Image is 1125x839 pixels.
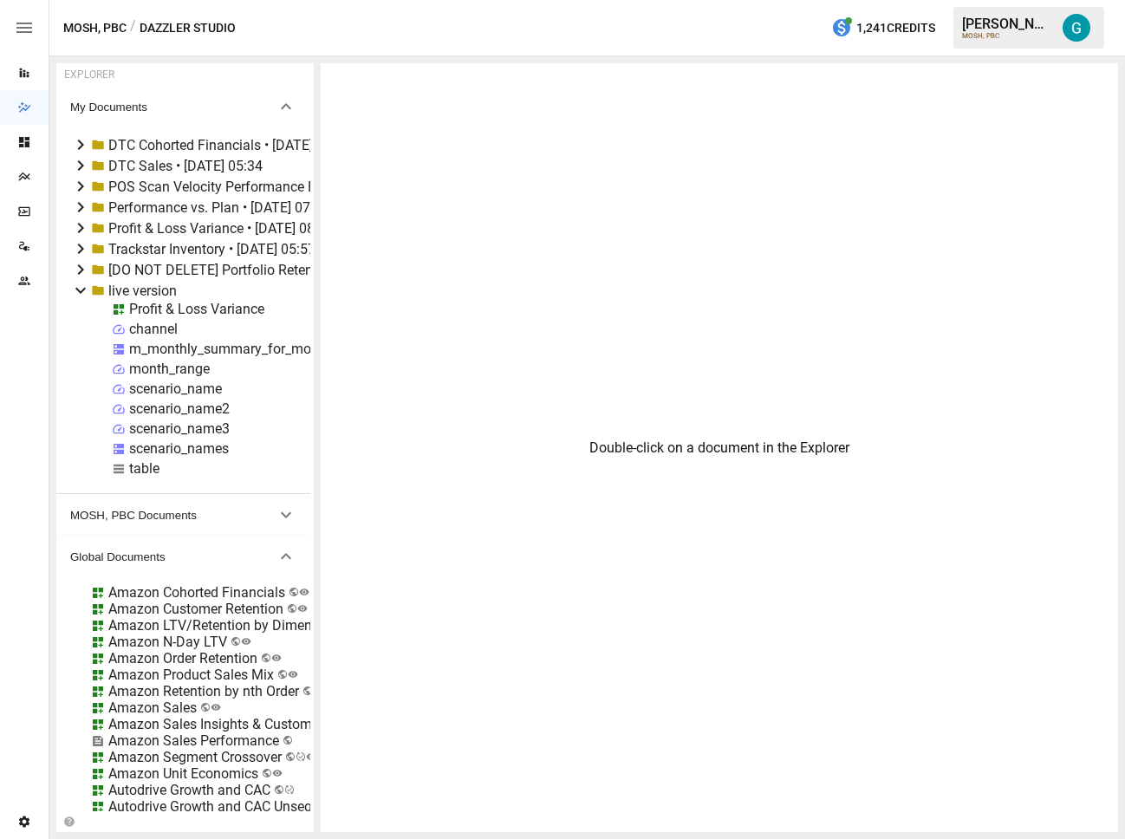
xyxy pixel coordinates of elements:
div: MOSH, PBC [962,32,1052,40]
div: Amazon Retention by nth Order [108,683,299,699]
div: scenario_name2 [129,400,230,417]
div: Amazon Sales Performance [108,732,279,749]
span: Global Documents [70,550,276,563]
div: Trackstar Inventory • [DATE] 05:57 [108,241,315,257]
svg: Published [296,751,306,762]
div: table [129,460,159,477]
div: channel [129,321,178,337]
svg: Public [306,751,316,762]
svg: Public [288,669,298,680]
div: m_monthly_summary_for_model_orc_for_plan [129,341,411,357]
div: Autodrive Growth and CAC [108,782,270,798]
span: MOSH, PBC Documents [70,509,276,522]
svg: Public [297,603,308,614]
div: Profit & Loss Variance [129,301,264,317]
button: Gavin Acres [1052,3,1101,52]
span: 1,241 Credits [856,17,935,39]
div: Amazon Product Sales Mix [108,667,274,683]
div: Amazon Customer Retention [108,601,283,617]
svg: Public [241,636,251,647]
div: live version [108,283,177,299]
span: My Documents [70,101,276,114]
button: My Documents [56,86,310,127]
div: Double-click on a document in the Explorer [589,439,849,456]
button: Global Documents [56,536,310,577]
div: [DO NOT DELETE] Portfolio Retention Prediction Accuracy [108,262,461,278]
div: scenario_name3 [129,420,230,437]
div: Amazon Cohorted Financials [108,584,285,601]
div: Amazon Sales Insights & Customer Metrics [108,716,372,732]
div: DTC Sales • [DATE] 05:34 [108,158,263,174]
div: DTC Cohorted Financials • [DATE] 08:42 [108,137,351,153]
button: Collapse Folders [60,816,78,828]
div: Amazon LTV/Retention by Dimension [108,617,338,634]
div: Autodrive Growth and CAC Unsegmented [108,798,358,815]
img: Gavin Acres [1063,14,1090,42]
div: scenario_names [129,440,229,457]
div: POS Scan Velocity Performance By Product • [DATE] 03:41 [108,179,465,195]
button: 1,241Credits [824,12,942,44]
div: Amazon Segment Crossover [108,749,282,765]
button: MOSH, PBC Documents [56,494,310,536]
div: [PERSON_NAME] [962,16,1052,32]
div: Profit & Loss Variance • [DATE] 08:57 [108,220,334,237]
div: Amazon Sales [108,699,197,716]
div: Performance vs. Plan • [DATE] 07:38 [108,199,329,216]
div: / [130,17,136,39]
div: Amazon Order Retention [108,650,257,667]
svg: Public [299,587,309,597]
div: scenario_name [129,380,222,397]
svg: Published [284,784,295,795]
svg: Public [211,702,221,712]
svg: Public [271,653,282,663]
svg: Public [272,768,283,778]
div: month_range [129,361,210,377]
div: EXPLORER [64,68,114,81]
div: Amazon Unit Economics [108,765,258,782]
div: Amazon N-Day LTV [108,634,227,650]
button: MOSH, PBC [63,17,127,39]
